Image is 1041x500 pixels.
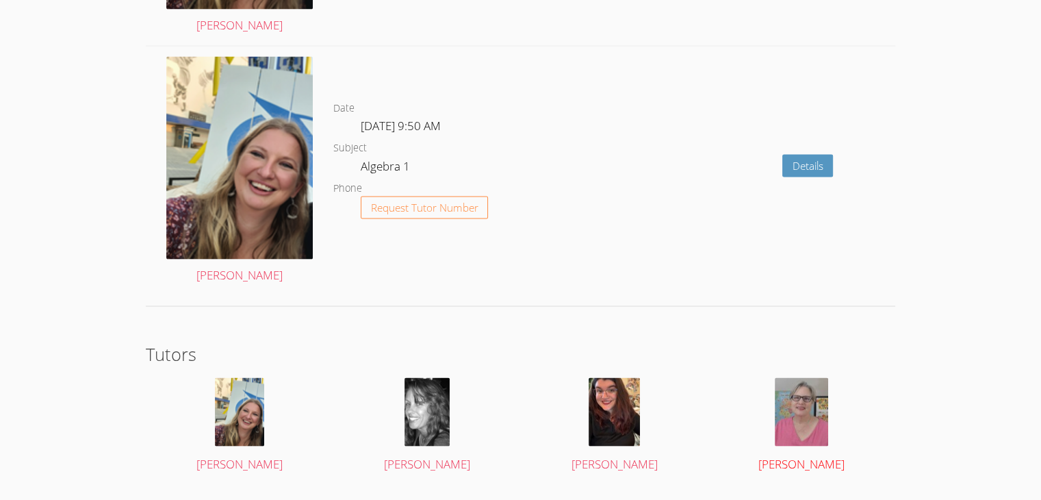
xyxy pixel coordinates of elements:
a: [PERSON_NAME] [723,377,880,474]
span: [PERSON_NAME] [758,455,845,471]
a: [PERSON_NAME] [535,377,693,474]
dt: Subject [333,139,367,156]
dd: Algebra 1 [361,156,413,179]
span: [DATE] 9:50 AM [361,117,441,133]
h2: Tutors [146,340,895,366]
span: Request Tutor Number [370,202,478,212]
img: Amy_Povondra_Headshot.jpg [404,377,450,446]
img: sarah.png [166,56,313,259]
dt: Phone [333,179,362,197]
img: IMG_7509.jpeg [589,377,640,446]
a: Details [782,154,834,177]
a: [PERSON_NAME] [161,377,318,474]
img: sarah.png [215,377,264,446]
img: avatar.png [775,377,828,446]
dt: Date [333,99,355,116]
a: [PERSON_NAME] [348,377,506,474]
span: [PERSON_NAME] [571,455,657,471]
button: Request Tutor Number [361,196,489,218]
span: [PERSON_NAME] [384,455,470,471]
span: [PERSON_NAME] [196,455,283,471]
a: [PERSON_NAME] [166,56,313,284]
